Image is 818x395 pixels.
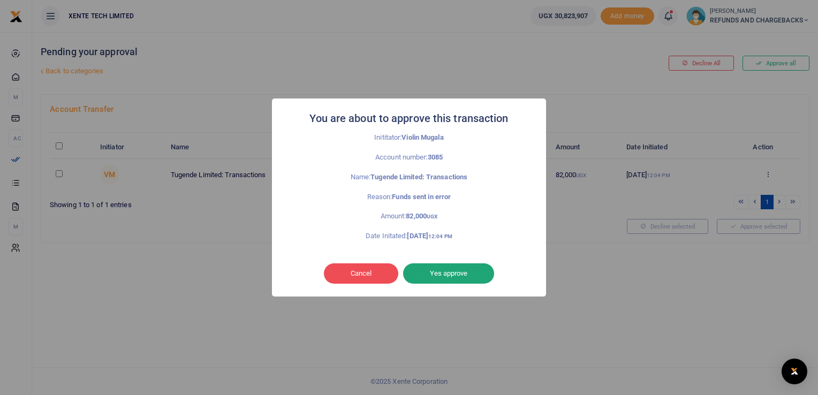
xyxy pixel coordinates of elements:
p: Inititator: [296,132,522,143]
p: Account number: [296,152,522,163]
strong: Tugende Limited: Transactions [370,173,467,181]
small: UGX [427,214,437,219]
strong: [DATE] [407,232,452,240]
div: Open Intercom Messenger [782,359,807,384]
h2: You are about to approve this transaction [309,109,508,128]
strong: Violin Mugala [402,133,443,141]
button: Cancel [324,263,398,284]
strong: Funds sent in error [392,193,451,201]
button: Yes approve [403,263,494,284]
small: 12:04 PM [428,233,452,239]
p: Amount: [296,211,522,222]
p: Reason: [296,192,522,203]
strong: 82,000 [406,212,437,220]
p: Name: [296,172,522,183]
p: Date Initated: [296,231,522,242]
strong: 3085 [428,153,443,161]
